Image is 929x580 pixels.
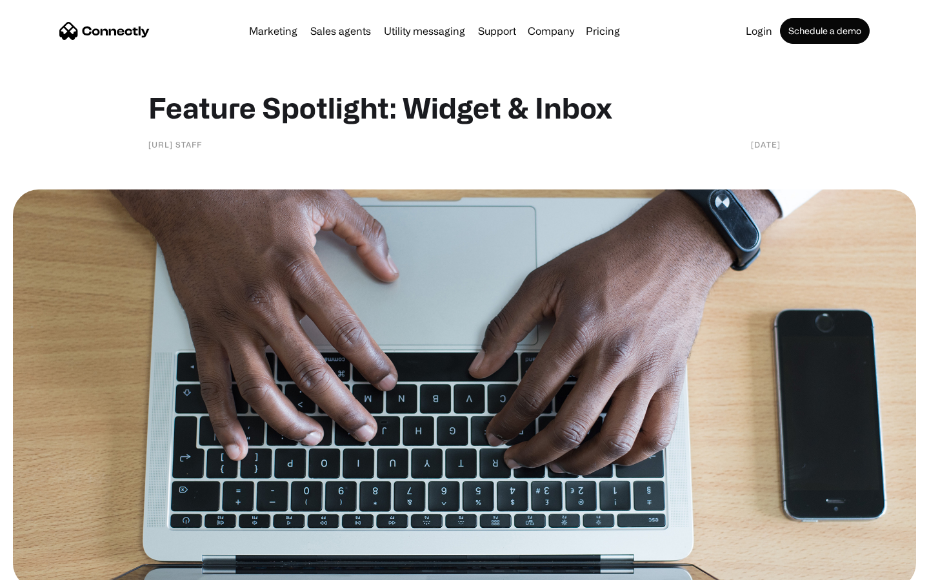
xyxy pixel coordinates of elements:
a: Marketing [244,26,303,36]
a: Login [741,26,777,36]
aside: Language selected: English [13,557,77,575]
a: Sales agents [305,26,376,36]
div: [DATE] [751,138,781,151]
h1: Feature Spotlight: Widget & Inbox [148,90,781,125]
div: [URL] staff [148,138,202,151]
a: Utility messaging [379,26,470,36]
div: Company [528,22,574,40]
a: Pricing [581,26,625,36]
a: Support [473,26,521,36]
a: Schedule a demo [780,18,870,44]
ul: Language list [26,557,77,575]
